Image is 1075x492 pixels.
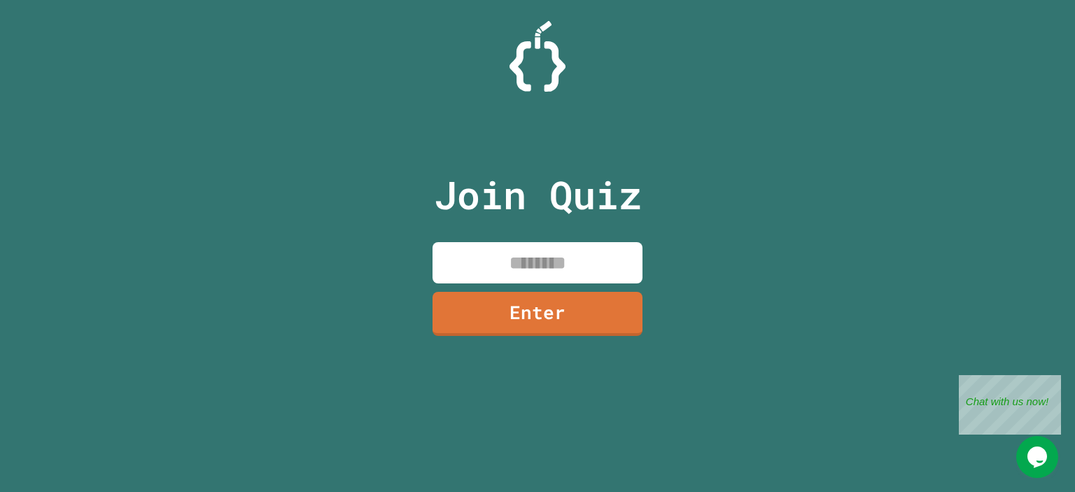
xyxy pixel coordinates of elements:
iframe: chat widget [1016,436,1061,478]
iframe: chat widget [959,375,1061,435]
p: Join Quiz [434,166,642,224]
img: Logo.svg [510,21,565,92]
a: Enter [433,292,642,336]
